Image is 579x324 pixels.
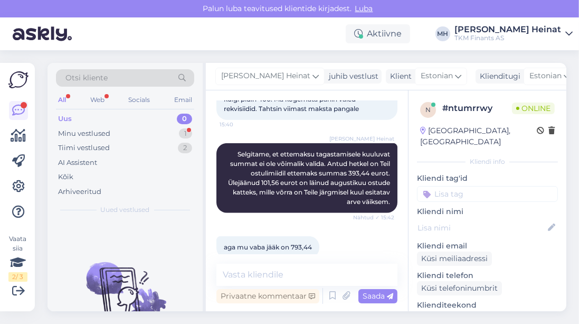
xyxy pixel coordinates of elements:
[417,300,558,311] p: Klienditeekond
[417,206,558,217] p: Kliendi nimi
[8,234,27,282] div: Vaata siia
[56,93,68,107] div: All
[126,93,152,107] div: Socials
[417,173,558,184] p: Kliendi tag'id
[425,106,431,114] span: n
[101,205,150,215] span: Uued vestlused
[177,114,192,124] div: 0
[476,71,520,82] div: Klienditugi
[417,252,492,266] div: Küsi meiliaadressi
[454,25,561,34] div: [PERSON_NAME] Heinat
[346,24,410,43] div: Aktiivne
[88,93,107,107] div: Web
[417,222,546,234] input: Lisa nimi
[216,289,319,303] div: Privaatne kommentaar
[417,281,502,295] div: Küsi telefoninumbrit
[178,143,192,153] div: 2
[417,157,558,166] div: Kliendi info
[352,4,376,13] span: Luba
[386,71,412,82] div: Klient
[329,135,394,143] span: [PERSON_NAME] Heinat
[454,25,573,42] a: [PERSON_NAME] HeinatTKM Finants AS
[220,121,259,128] span: 15:40
[325,71,378,82] div: juhib vestlust
[179,128,192,139] div: 1
[442,102,512,115] div: # ntumrrwy
[512,103,555,114] span: Online
[58,128,110,139] div: Minu vestlused
[172,93,194,107] div: Email
[221,70,310,82] span: [PERSON_NAME] Heinat
[417,270,558,281] p: Kliendi telefon
[58,158,97,168] div: AI Assistent
[529,70,562,82] span: Estonian
[454,34,561,42] div: TKM Finants AS
[228,150,393,206] span: Selgitame, et ettemaksu tagastamisele kuuluvat summat ei ole võimalik valida. Antud hetkel on Tei...
[417,186,558,202] input: Lisa tag
[58,172,73,182] div: Kõik
[435,26,450,41] div: MH
[58,114,72,124] div: Uus
[421,70,453,82] span: Estonian
[420,125,537,147] div: [GEOGRAPHIC_DATA], [GEOGRAPHIC_DATA]
[363,291,393,301] span: Saada
[417,240,558,252] p: Kliendi email
[224,243,312,251] span: aga mu vaba jääk on 793,44
[58,143,110,153] div: Tiimi vestlused
[8,272,27,282] div: 2 / 3
[8,71,29,88] img: Askly Logo
[58,187,101,197] div: Arhiveeritud
[65,72,108,84] span: Otsi kliente
[353,214,394,221] span: Nähtud ✓ 15:42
